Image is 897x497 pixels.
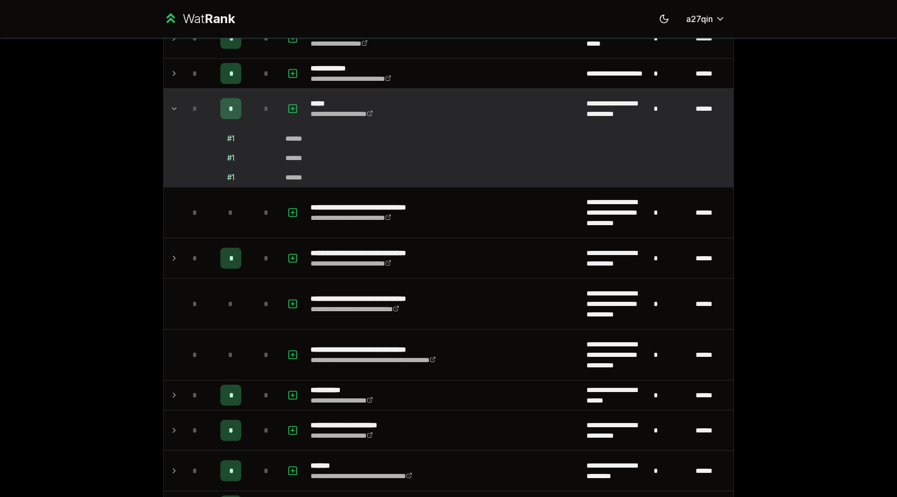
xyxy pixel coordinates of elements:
span: a27qin [686,13,713,25]
div: # 1 [227,133,234,144]
div: # 1 [227,153,234,163]
div: Wat [183,10,235,27]
span: Rank [205,11,235,26]
div: # 1 [227,172,234,183]
button: a27qin [678,9,734,28]
a: WatRank [163,10,235,27]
